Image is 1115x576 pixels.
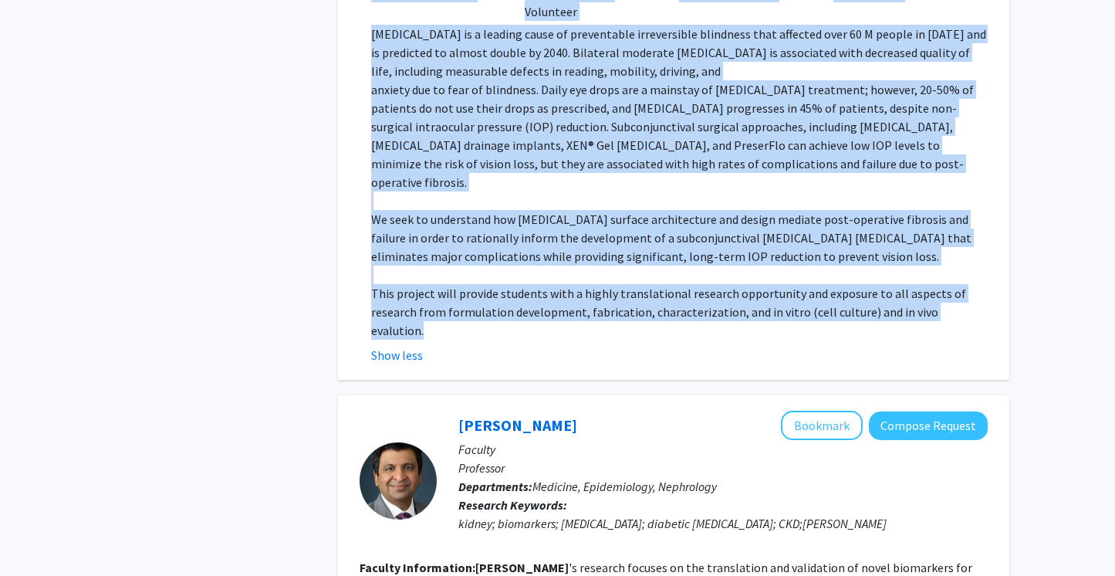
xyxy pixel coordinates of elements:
span: Medicine, Epidemiology, Nephrology [532,479,717,494]
p: We seek to understand how [MEDICAL_DATA] surface architecture and design mediate post-operative f... [371,210,988,266]
p: Faculty [458,440,988,459]
b: [PERSON_NAME] [475,560,569,575]
iframe: Chat [12,507,66,564]
a: [PERSON_NAME] [458,415,577,435]
p: anxiety due to fear of blindness. Daily eye drops are a mainstay of [MEDICAL_DATA] treatment; how... [371,80,988,191]
p: This project will provide students with a highly translational research opportunity and exposure ... [371,284,988,340]
button: Show less [371,346,423,364]
p: [MEDICAL_DATA] is a leading cause of preventable irreversible blindness that affected over 60 M p... [371,25,988,80]
b: Departments: [458,479,532,494]
b: Faculty Information: [360,560,475,575]
button: Compose Request to Chirag Parikh [869,412,988,440]
b: Research Keywords: [458,497,567,513]
div: kidney; biomarkers; [MEDICAL_DATA]; diabetic [MEDICAL_DATA]; CKD;[PERSON_NAME] [458,514,988,533]
button: Add Chirag Parikh to Bookmarks [781,411,863,440]
p: Professor [458,459,988,477]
